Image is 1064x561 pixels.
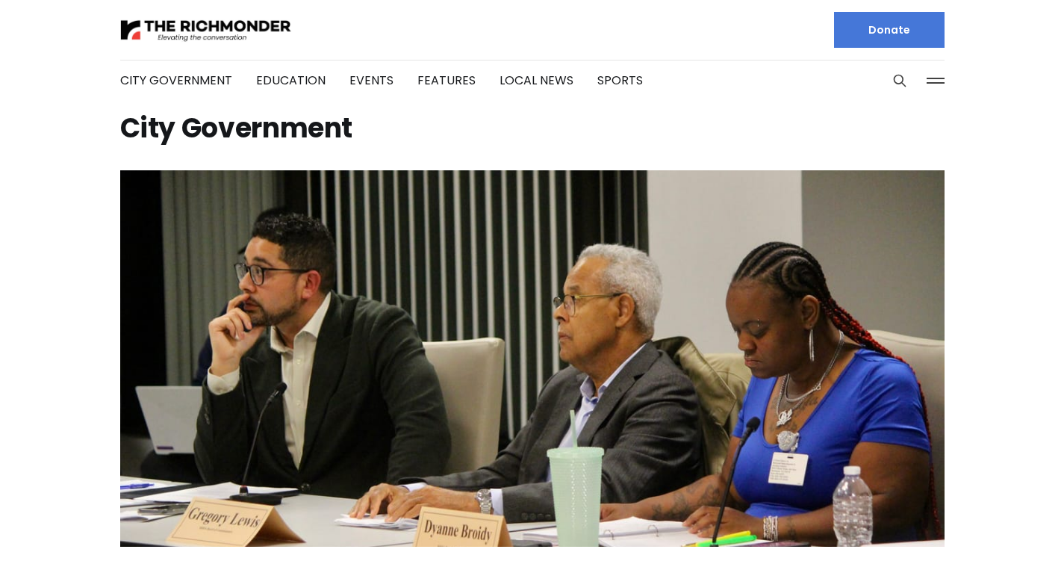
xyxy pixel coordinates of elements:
img: RRHA board votes for more Gilpin talks but says it’s too early to OK redevelopment plans [120,170,945,547]
a: Sports [597,72,643,89]
h1: City Government [120,117,945,140]
iframe: portal-trigger [937,488,1064,561]
a: Education [256,72,326,89]
a: Events [349,72,393,89]
button: Search this site [889,69,911,92]
img: The Richmonder [120,17,292,43]
a: City Government [120,72,232,89]
a: Features [417,72,476,89]
a: Local News [500,72,573,89]
a: Donate [834,12,945,48]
